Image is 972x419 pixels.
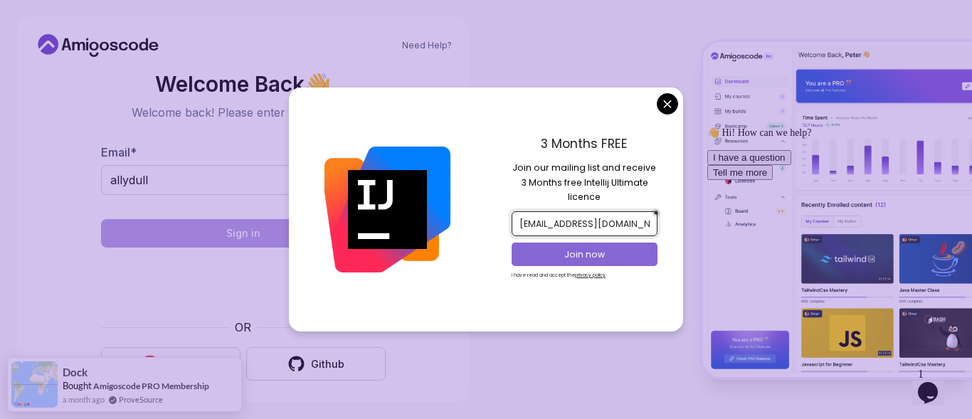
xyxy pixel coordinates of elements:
span: Dock [63,366,88,378]
input: Enter your email [101,165,386,195]
img: provesource social proof notification image [11,361,58,408]
span: 👋 [302,68,336,100]
button: Google [101,347,241,381]
label: Email * [101,145,137,159]
iframe: chat widget [702,121,958,355]
div: 👋 Hi! How can we help?I have a questionTell me more [6,6,262,59]
span: 👋 Hi! How can we help? [6,6,110,17]
a: Amigoscode PRO Membership [93,381,209,391]
iframe: chat widget [912,362,958,405]
p: Welcome back! Please enter your details. [101,104,386,121]
button: I have a question [6,29,90,44]
iframe: Widget containing checkbox for hCaptcha security challenge [136,256,351,310]
a: ProveSource [119,393,163,405]
a: Home link [34,34,162,57]
button: Github [246,347,386,381]
img: Amigoscode Dashboard [703,42,972,377]
p: OR [235,319,251,336]
button: Tell me more [6,44,71,59]
span: Bought [63,380,92,391]
a: Need Help? [402,40,452,51]
h2: Welcome Back [101,73,386,95]
span: a month ago [63,393,105,405]
button: Sign in [101,219,386,248]
div: Github [311,357,344,371]
div: Sign in [226,226,260,240]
